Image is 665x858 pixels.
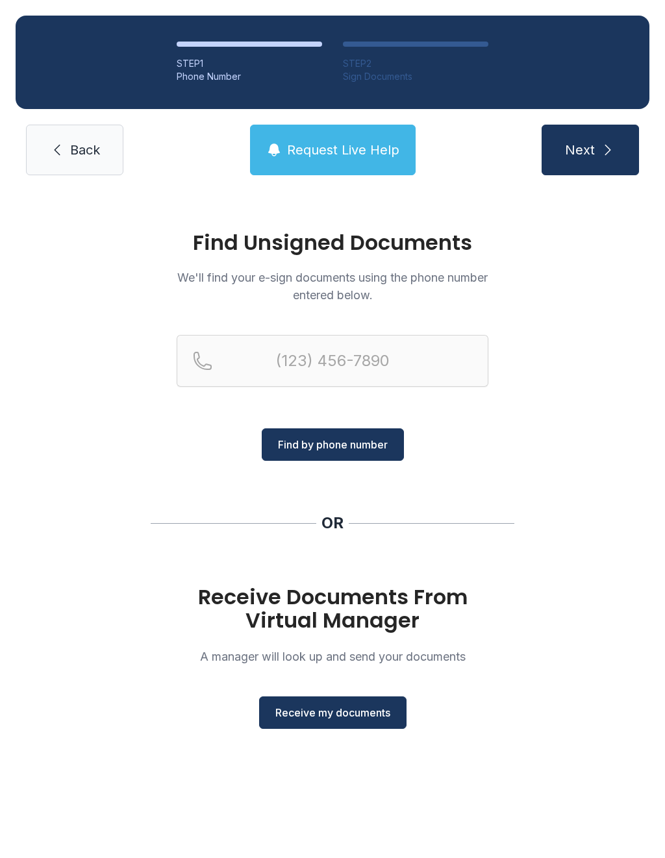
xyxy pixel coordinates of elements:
h1: Find Unsigned Documents [177,232,488,253]
input: Reservation phone number [177,335,488,387]
p: We'll find your e-sign documents using the phone number entered below. [177,269,488,304]
span: Receive my documents [275,705,390,720]
span: Find by phone number [278,437,388,452]
h1: Receive Documents From Virtual Manager [177,585,488,632]
span: Next [565,141,595,159]
p: A manager will look up and send your documents [177,648,488,665]
div: Sign Documents [343,70,488,83]
span: Back [70,141,100,159]
span: Request Live Help [287,141,399,159]
div: STEP 2 [343,57,488,70]
div: Phone Number [177,70,322,83]
div: STEP 1 [177,57,322,70]
div: OR [321,513,344,533]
